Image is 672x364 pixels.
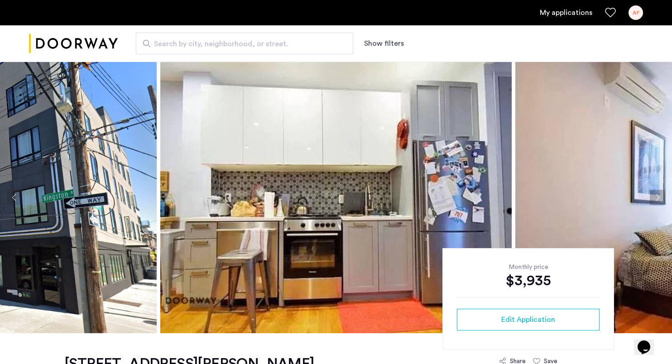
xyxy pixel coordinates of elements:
[605,7,616,18] a: Favorites
[634,328,663,355] iframe: chat widget
[629,5,643,20] div: AF
[29,27,118,61] a: Cazamio logo
[650,190,665,205] button: Next apartment
[457,309,600,330] button: button
[364,38,404,49] button: Show or hide filters
[7,190,22,205] button: Previous apartment
[29,27,118,61] img: logo
[457,272,600,290] div: $3,935
[154,38,328,49] span: Search by city, neighborhood, or street.
[136,33,353,54] input: Apartment Search
[540,7,592,18] a: My application
[501,314,555,325] span: Edit Application
[160,62,512,333] img: apartment
[457,263,600,272] div: Monthly price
